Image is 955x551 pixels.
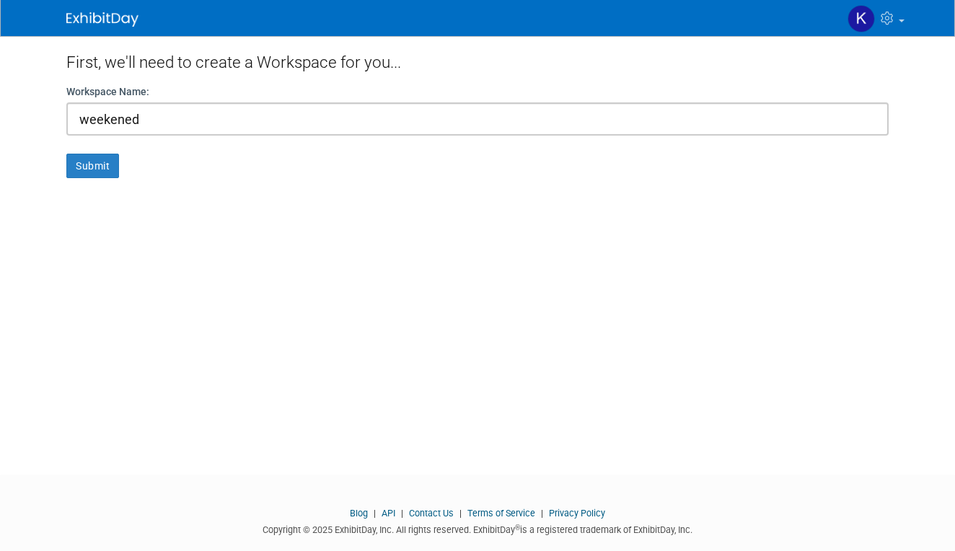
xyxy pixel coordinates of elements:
[66,102,889,136] input: Name of your organization
[350,508,368,519] a: Blog
[66,154,119,178] button: Submit
[467,508,535,519] a: Terms of Service
[515,524,520,532] sup: ®
[848,5,875,32] img: Kelley Lamb
[549,508,605,519] a: Privacy Policy
[409,508,454,519] a: Contact Us
[66,12,138,27] img: ExhibitDay
[382,508,395,519] a: API
[66,36,889,84] div: First, we'll need to create a Workspace for you...
[537,508,547,519] span: |
[66,84,149,99] label: Workspace Name:
[397,508,407,519] span: |
[456,508,465,519] span: |
[370,508,379,519] span: |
